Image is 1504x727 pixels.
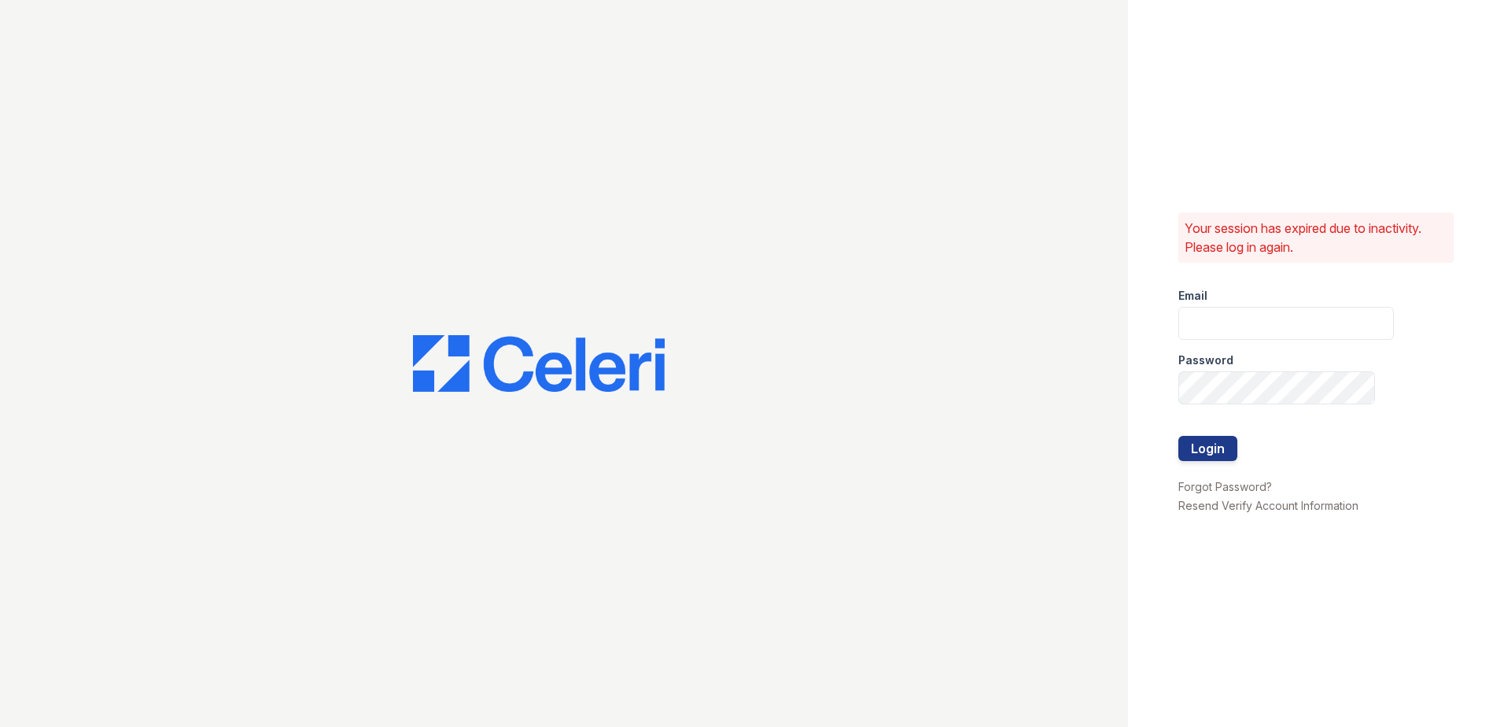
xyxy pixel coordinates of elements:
[1178,436,1237,461] button: Login
[1178,499,1358,512] a: Resend Verify Account Information
[1178,288,1207,304] label: Email
[413,335,665,392] img: CE_Logo_Blue-a8612792a0a2168367f1c8372b55b34899dd931a85d93a1a3d3e32e68fde9ad4.png
[1178,352,1233,368] label: Password
[1178,480,1272,493] a: Forgot Password?
[1185,219,1447,256] p: Your session has expired due to inactivity. Please log in again.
